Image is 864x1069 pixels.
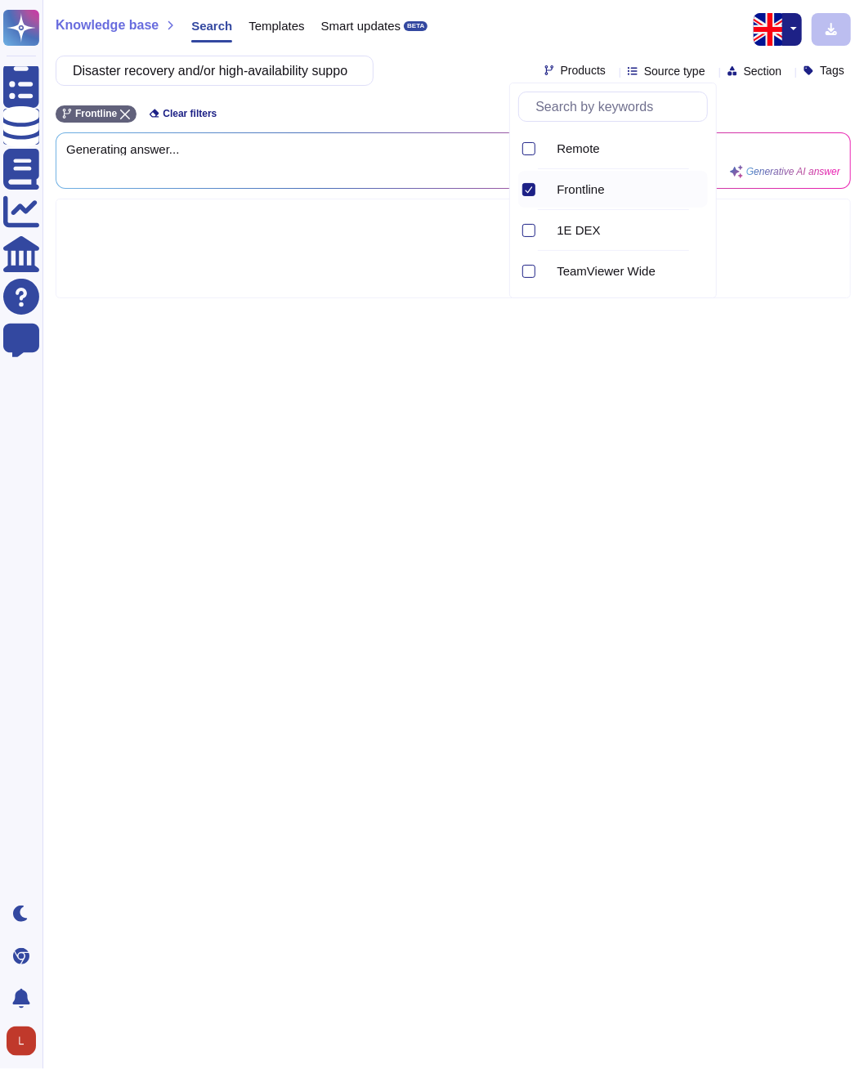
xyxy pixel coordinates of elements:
span: Smart updates [321,20,401,32]
div: Frontline [544,180,550,199]
span: Clear filters [163,109,217,119]
div: 1E DEX [544,212,708,248]
div: Frontline [557,182,701,197]
input: Search by keywords [527,92,707,121]
div: Remote [557,141,701,156]
span: Frontline [75,109,117,119]
div: 1E DEX [557,223,701,238]
div: Remote [544,130,708,167]
input: Search a question or template... [65,56,356,85]
span: Tags [820,65,844,76]
div: 1E DEX [544,221,550,239]
img: user [7,1027,36,1056]
span: 1E DEX [557,223,600,238]
span: Generating answer... [66,143,840,155]
div: Remote [544,139,550,158]
img: en [754,13,786,46]
span: TeamViewer Wide [557,264,656,279]
span: Generative AI answer [746,167,840,177]
span: Search [191,20,232,32]
div: TeamViewer Wide [544,262,550,280]
span: Source type [644,65,705,77]
span: Products [561,65,606,76]
div: BETA [404,21,428,31]
div: TeamViewer Wide [544,253,708,289]
div: Frontline [544,171,708,208]
span: Frontline [557,182,604,197]
span: Section [744,65,782,77]
span: Knowledge base [56,19,159,32]
span: Templates [248,20,304,32]
span: Remote [557,141,600,156]
div: TeamViewer Wide [557,264,701,279]
button: user [3,1023,47,1059]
